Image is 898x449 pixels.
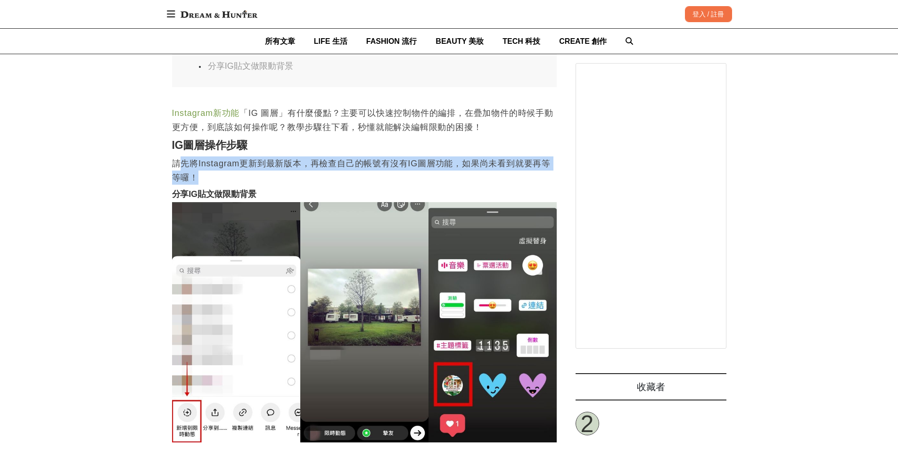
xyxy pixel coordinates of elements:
span: CREATE 創作 [559,37,607,45]
span: 收藏者 [637,382,665,392]
span: BEAUTY 美妝 [436,37,484,45]
a: 所有文章 [265,29,295,54]
a: FASHION 流行 [366,29,417,54]
h3: 分享IG貼文做限動背景 [172,189,557,200]
span: FASHION 流行 [366,37,417,45]
a: LIFE 生活 [314,29,347,54]
img: IG限動新功能：編輯限時動態「疊加物件」、「圖層鎖定」輕鬆搞定，IG圖層操作跟著步驟動手做！ [172,202,557,442]
div: 登入 / 註冊 [685,6,732,22]
a: BEAUTY 美妝 [436,29,484,54]
img: Dream & Hunter [176,6,262,23]
a: TECH 科技 [503,29,540,54]
a: Instagram新功能 [172,108,240,118]
p: 「IG 圖層」有什麼優點？主要可以快速控制物件的編排，在疊加物件的時候手動更方便，到底該如何操作呢？教學步驟往下看，秒懂就能解決編輯限動的困擾！ [172,106,557,134]
a: CREATE 創作 [559,29,607,54]
span: TECH 科技 [503,37,540,45]
p: 請先將Instagram更新到最新版本，再檢查自己的帳號有沒有IG圖層功能，如果尚未看到就要再等等囉！ [172,156,557,185]
span: LIFE 生活 [314,37,347,45]
a: 分享IG貼文做限動背景 [208,61,293,71]
a: 2 [576,412,599,435]
h2: IG圖層操作步驟 [172,139,557,152]
span: 所有文章 [265,37,295,45]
